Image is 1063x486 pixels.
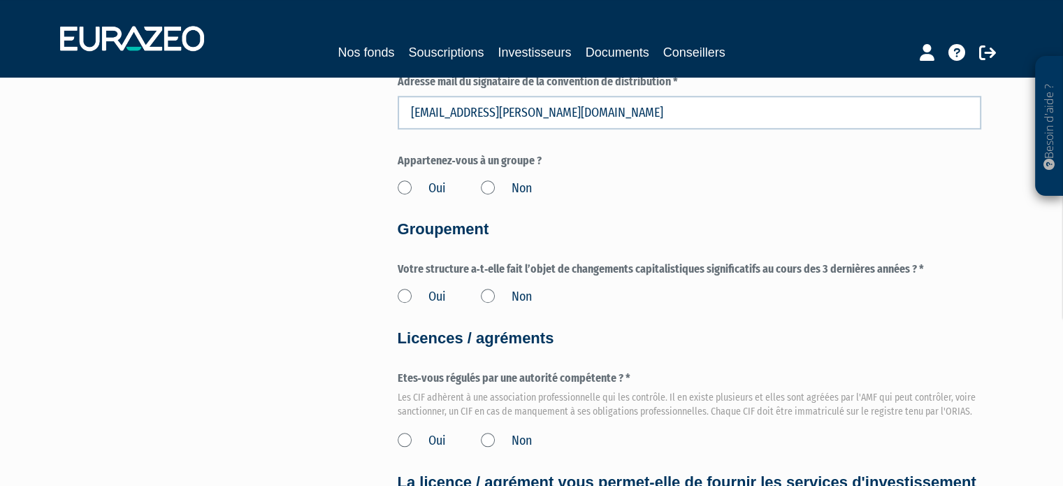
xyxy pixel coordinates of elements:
[481,288,532,306] label: Non
[338,43,394,62] a: Nos fonds
[398,432,446,450] label: Oui
[398,221,981,238] h4: Groupement
[398,180,446,198] label: Oui
[398,391,981,419] em: Les CIF adhèrent à une association professionnelle qui les contrôle. Il en existe plusieurs et el...
[586,43,649,62] a: Documents
[398,371,981,415] label: Etes‐vous régulés par une autorité compétente ? *
[663,43,725,62] a: Conseillers
[398,153,981,169] label: Appartenez‐vous à un groupe ?
[1041,64,1057,190] p: Besoin d'aide ?
[398,288,446,306] label: Oui
[481,432,532,450] label: Non
[481,180,532,198] label: Non
[398,262,981,278] label: Votre structure a‐t‐elle fait l’objet de changements capitalistiques significatifs au cours des 3...
[60,26,204,51] img: 1732889491-logotype_eurazeo_blanc_rvb.png
[498,43,571,62] a: Investisseurs
[398,74,981,90] label: Adresse mail du signataire de la convention de distribution *
[408,43,484,62] a: Souscriptions
[398,330,981,347] h4: Licences / agréments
